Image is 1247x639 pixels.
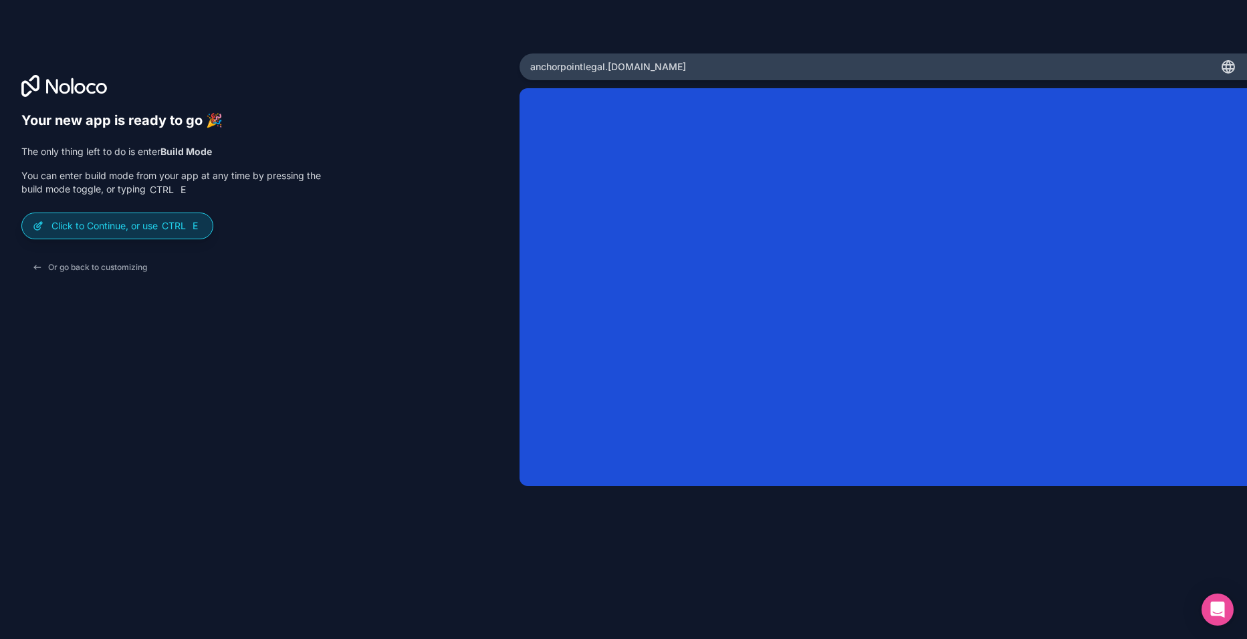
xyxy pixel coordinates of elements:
[520,88,1247,487] iframe: App Preview
[1202,594,1234,626] div: Open Intercom Messenger
[160,220,187,232] span: Ctrl
[148,184,175,196] span: Ctrl
[21,112,321,129] h6: Your new app is ready to go 🎉
[530,60,686,74] span: anchorpointlegal .[DOMAIN_NAME]
[51,219,202,233] p: Click to Continue, or use
[160,146,212,157] strong: Build Mode
[21,255,158,279] button: Or go back to customizing
[21,145,321,158] p: The only thing left to do is enter
[190,221,201,231] span: E
[178,184,189,195] span: E
[21,169,321,197] p: You can enter build mode from your app at any time by pressing the build mode toggle, or typing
